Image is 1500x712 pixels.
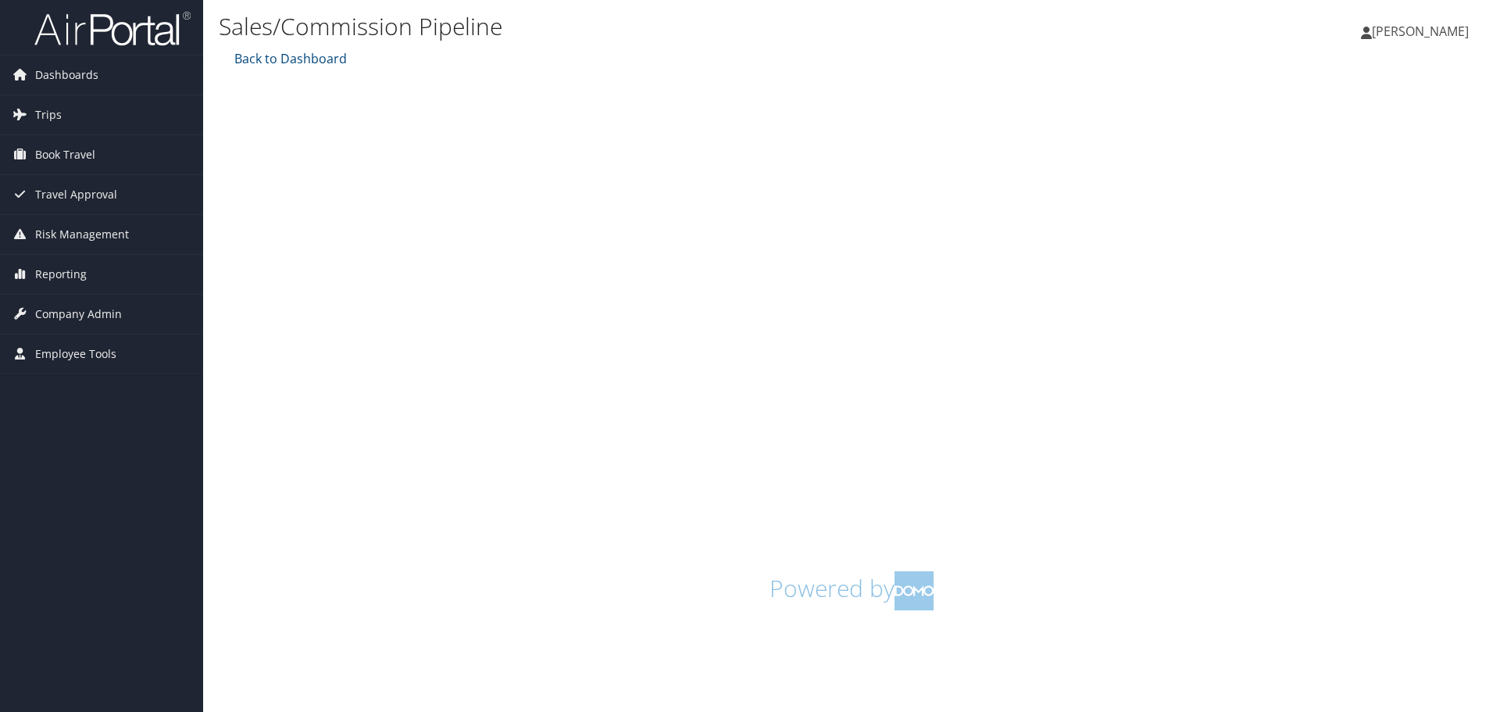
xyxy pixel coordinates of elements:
span: [PERSON_NAME] [1372,23,1469,40]
span: Book Travel [35,135,95,174]
a: [PERSON_NAME] [1361,8,1484,55]
a: Back to Dashboard [230,50,347,67]
span: Trips [35,95,62,134]
span: Employee Tools [35,335,116,374]
img: airportal-logo.png [34,10,191,47]
span: Company Admin [35,295,122,334]
span: Dashboards [35,55,98,95]
h1: Sales/Commission Pipeline [219,10,1062,43]
h1: Powered by [230,571,1473,610]
img: domo-logo.png [895,571,934,610]
span: Reporting [35,255,87,294]
span: Travel Approval [35,175,117,214]
span: Risk Management [35,215,129,254]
